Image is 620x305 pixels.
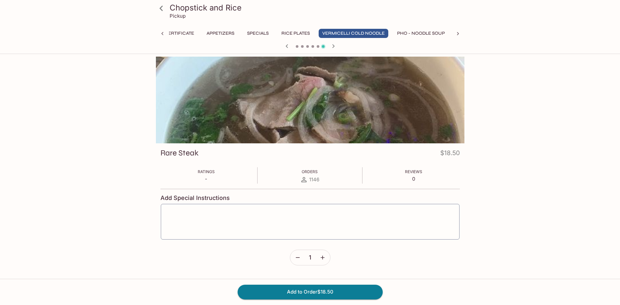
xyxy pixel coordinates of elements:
[203,29,238,38] button: Appetizers
[278,29,313,38] button: Rice Plates
[302,169,318,174] span: Orders
[405,169,422,174] span: Reviews
[160,194,460,202] h4: Add Special Instructions
[394,29,448,38] button: Pho - Noodle Soup
[160,148,198,158] h3: Rare Steak
[440,148,460,161] h4: $18.50
[309,254,311,261] span: 1
[170,3,462,13] h3: Chopstick and Rice
[238,285,383,299] button: Add to Order$18.50
[309,176,319,183] span: 1146
[319,29,388,38] button: Vermicelli Cold Noodle
[243,29,273,38] button: Specials
[198,169,215,174] span: Ratings
[156,57,464,143] div: Rare Steak
[170,13,186,19] p: Pickup
[405,176,422,182] p: 0
[198,176,215,182] p: -
[149,29,198,38] button: Gift Certificate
